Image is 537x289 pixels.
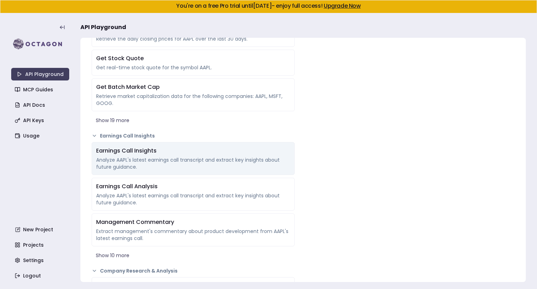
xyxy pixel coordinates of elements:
[11,68,69,80] a: API Playground
[12,99,70,111] a: API Docs
[12,114,70,127] a: API Keys
[6,3,531,9] h5: You're on a free Pro trial until [DATE] - enjoy full access!
[96,35,290,42] div: Retrieve the daily closing prices for AAPL over the last 30 days.
[96,228,290,242] div: Extract management's commentary about product development from AAPL's latest earnings call.
[11,37,69,51] img: logo-rect-yK7x_WSZ.svg
[12,239,70,251] a: Projects
[92,249,295,262] button: Show 10 more
[92,267,295,274] button: Company Research & Analysis
[96,147,290,155] div: Earnings Call Insights
[12,254,70,267] a: Settings
[96,218,290,226] div: Management Commentary
[96,93,290,107] div: Retrieve market capitalization data for the following companies: AAPL, MSFT, GOOG.
[96,83,290,91] div: Get Batch Market Cap
[96,182,290,191] div: Earnings Call Analysis
[12,223,70,236] a: New Project
[96,192,290,206] div: Analyze AAPL's latest earnings call transcript and extract key insights about future guidance.
[80,23,126,31] span: API Playground
[12,83,70,96] a: MCP Guides
[12,129,70,142] a: Usage
[96,64,290,71] div: Get real-time stock quote for the symbol AAPL.
[12,269,70,282] a: Logout
[324,2,361,10] a: Upgrade Now
[96,54,290,63] div: Get Stock Quote
[92,132,295,139] button: Earnings Call Insights
[92,114,295,127] button: Show 19 more
[96,156,290,170] div: Analyze AAPL's latest earnings call transcript and extract key insights about future guidance.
